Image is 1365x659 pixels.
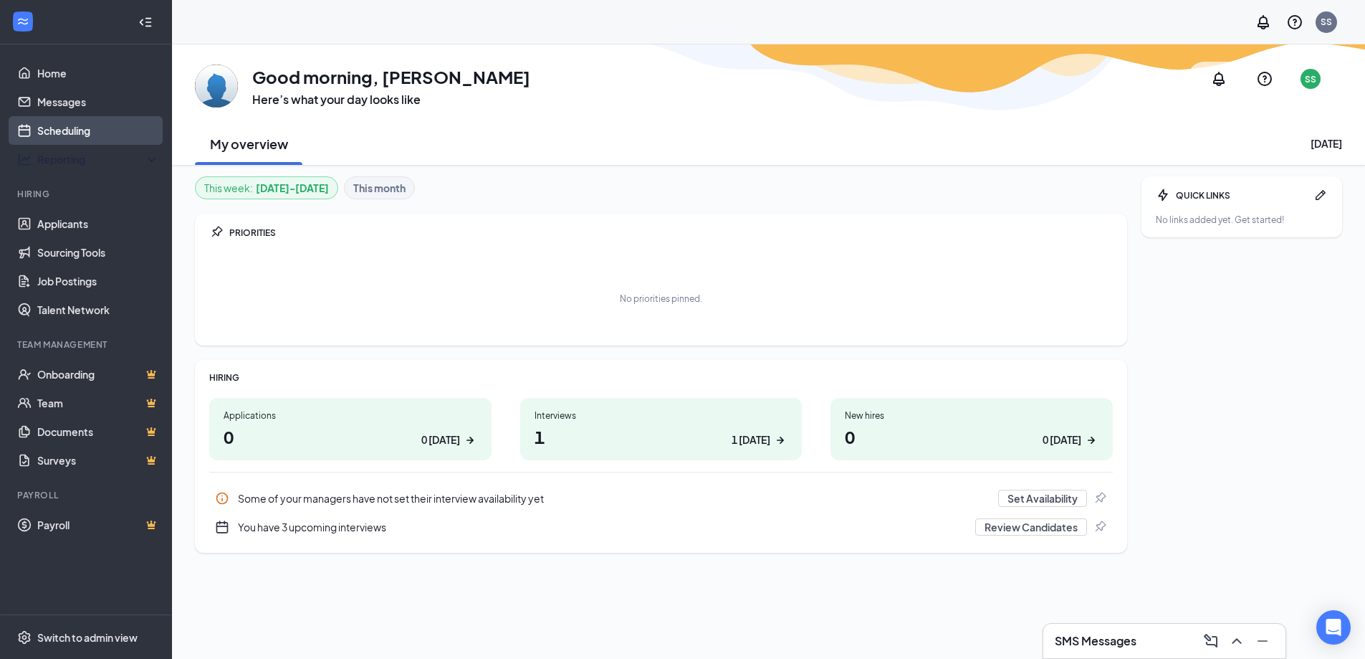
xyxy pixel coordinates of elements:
svg: QuestionInfo [1286,14,1303,31]
div: Applications [224,409,477,422]
div: Some of your managers have not set their interview availability yet [238,491,990,506]
svg: Pin [1093,491,1107,506]
h2: My overview [210,135,288,153]
h1: Good morning, [PERSON_NAME] [252,65,530,89]
svg: QuestionInfo [1256,70,1273,87]
svg: Pin [209,225,224,240]
div: Some of your managers have not set their interview availability yet [209,484,1113,513]
div: New hires [845,409,1098,422]
a: Sourcing Tools [37,238,160,267]
div: PRIORITIES [229,227,1113,239]
svg: ArrowRight [773,433,787,447]
div: Reporting [37,152,161,166]
div: Payroll [17,489,157,501]
svg: Info [215,491,229,506]
button: Minimize [1251,630,1274,653]
h1: 0 [845,425,1098,449]
svg: ArrowRight [463,433,477,447]
b: This month [353,180,406,196]
div: QUICK LINKS [1176,189,1308,202]
svg: Notifications [1255,14,1272,31]
a: Home [37,59,160,87]
div: This week : [204,180,329,196]
a: Applicants [37,209,160,238]
b: [DATE] - [DATE] [256,180,329,196]
img: Stephanie Seitz [195,65,238,108]
a: Talent Network [37,295,160,324]
svg: Minimize [1254,632,1271,650]
svg: CalendarNew [215,520,229,534]
button: ChevronUp [1225,630,1248,653]
div: Team Management [17,338,157,351]
a: TeamCrown [37,389,160,417]
a: Job Postings [37,267,160,295]
svg: Bolt [1156,188,1170,202]
svg: Collapse [138,15,153,29]
div: You have 3 upcoming interviews [238,520,967,534]
svg: Analysis [17,152,32,166]
div: SS [1305,73,1316,85]
svg: WorkstreamLogo [16,14,30,29]
div: Open Intercom Messenger [1316,610,1351,645]
svg: Pin [1093,520,1107,534]
a: Applications00 [DATE]ArrowRight [209,398,492,460]
div: HIRING [209,371,1113,384]
svg: Settings [17,630,32,645]
div: 0 [DATE] [421,432,460,447]
svg: ComposeMessage [1202,632,1220,650]
svg: ChevronUp [1228,632,1245,650]
a: Messages [37,87,160,116]
h1: 0 [224,425,477,449]
button: Set Availability [998,490,1087,507]
svg: Pen [1313,188,1328,202]
div: SS [1321,16,1332,28]
div: No priorities pinned. [620,293,702,305]
a: OnboardingCrown [37,360,160,389]
a: SurveysCrown [37,446,160,475]
h1: 1 [535,425,788,449]
div: Hiring [17,188,157,200]
a: PayrollCrown [37,511,160,539]
a: CalendarNewYou have 3 upcoming interviewsReview CandidatesPin [209,513,1113,541]
div: No links added yet. Get started! [1156,214,1328,226]
div: 0 [DATE] [1043,432,1081,447]
a: DocumentsCrown [37,417,160,446]
button: ComposeMessage [1199,630,1222,653]
a: InfoSome of your managers have not set their interview availability yetSet AvailabilityPin [209,484,1113,513]
div: [DATE] [1311,136,1342,151]
div: Switch to admin view [37,630,138,645]
svg: ArrowRight [1084,433,1098,447]
div: You have 3 upcoming interviews [209,513,1113,541]
a: Scheduling [37,116,160,145]
button: Review Candidates [975,518,1087,536]
div: 1 [DATE] [732,432,770,447]
div: Interviews [535,409,788,422]
a: New hires00 [DATE]ArrowRight [830,398,1113,460]
a: Interviews11 [DATE]ArrowRight [520,398,803,460]
h3: Here’s what your day looks like [252,92,530,108]
h3: SMS Messages [1055,633,1136,649]
svg: Notifications [1210,70,1227,87]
